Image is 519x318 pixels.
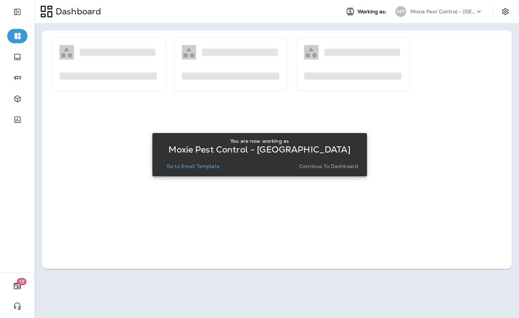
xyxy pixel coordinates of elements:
p: You are now working as [230,138,289,144]
p: Continue to Dashboard [299,163,358,169]
button: Go to Email Template [164,161,223,171]
p: Moxie Pest Control - [GEOGRAPHIC_DATA] [410,9,475,14]
div: MP [395,6,406,17]
p: Dashboard [53,6,101,17]
button: Expand Sidebar [7,5,27,19]
span: 19 [17,278,27,285]
p: Moxie Pest Control - [GEOGRAPHIC_DATA] [168,147,350,153]
button: Continue to Dashboard [296,161,361,171]
p: Go to Email Template [167,163,220,169]
button: Settings [499,5,512,18]
span: Working as: [357,9,388,15]
button: 19 [7,279,27,293]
